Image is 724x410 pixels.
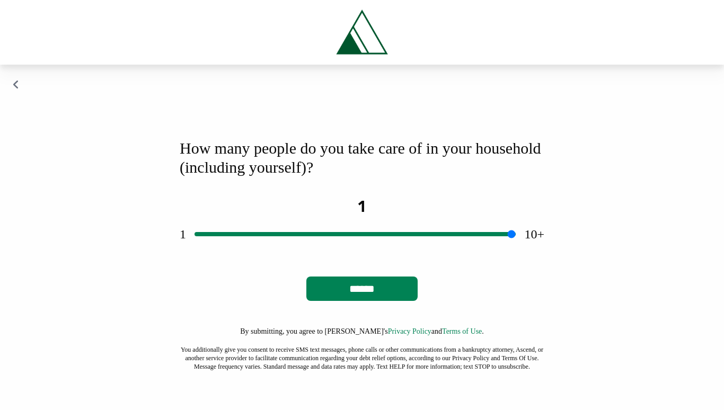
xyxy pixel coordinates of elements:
[334,8,390,56] img: Tryascend.com
[388,327,431,335] a: Privacy Policy
[180,227,186,241] span: 1
[357,200,367,216] span: 1
[442,327,482,335] a: Terms of Use
[180,345,544,371] div: You additionally give you consent to receive SMS text messages, phone calls or other communicatio...
[240,326,484,337] div: By submitting, you agree to [PERSON_NAME]'s and .
[180,139,544,177] div: How many people do you take care of in your household (including yourself)?
[24,8,700,56] a: Tryascend.com
[524,227,544,241] span: 10+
